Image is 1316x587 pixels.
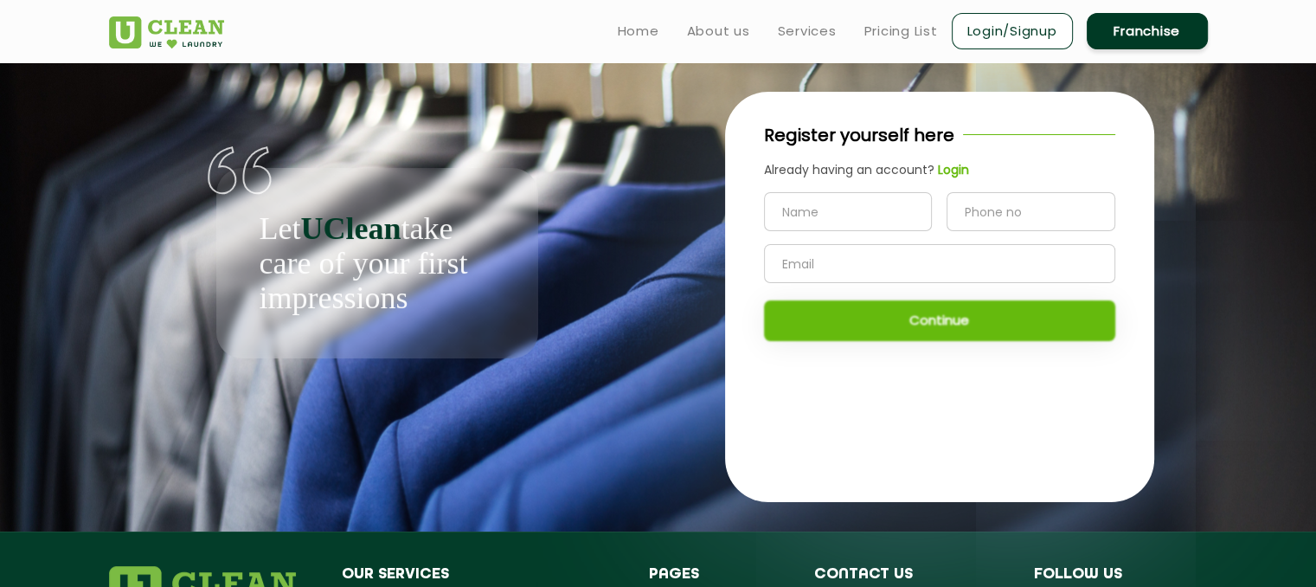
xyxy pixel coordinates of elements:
span: Already having an account? [764,161,934,178]
input: Name [764,192,933,231]
input: Email [764,244,1115,283]
a: Pricing List [864,21,938,42]
img: UClean Laundry and Dry Cleaning [109,16,224,48]
input: Phone no [947,192,1115,231]
a: Home [618,21,659,42]
a: Services [778,21,837,42]
p: Register yourself here [764,122,954,148]
p: Let take care of your first impressions [260,211,495,315]
a: Login/Signup [952,13,1073,49]
a: About us [687,21,750,42]
a: Franchise [1087,13,1208,49]
a: Login [934,161,969,179]
b: UClean [300,211,401,246]
b: Login [938,161,969,178]
img: quote-img [208,146,273,195]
